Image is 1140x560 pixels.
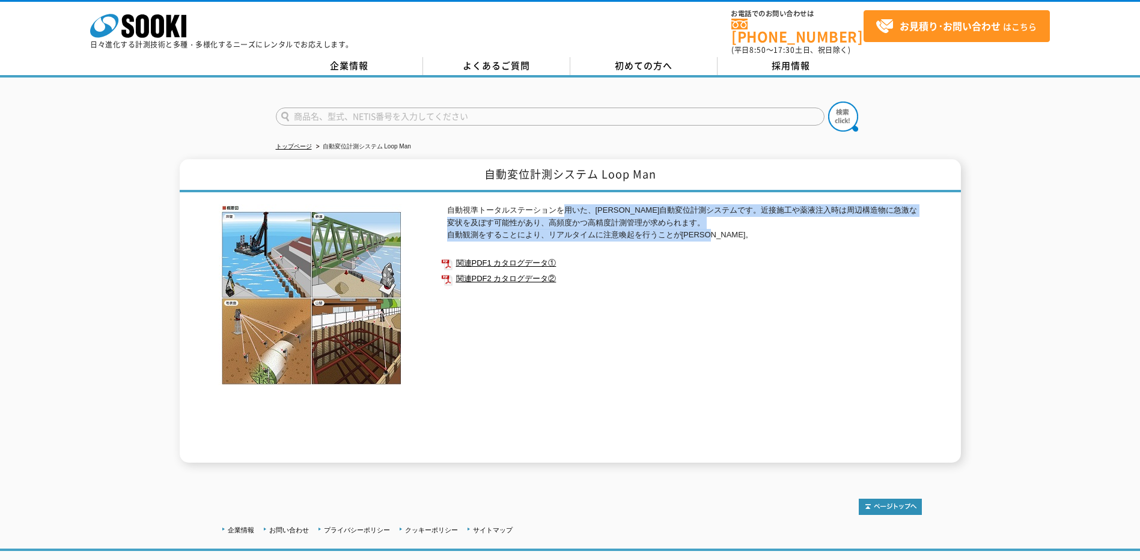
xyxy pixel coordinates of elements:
a: 関連PDF2 カタログデータ② [441,271,922,287]
img: btn_search.png [828,102,858,132]
a: サイトマップ [473,526,513,534]
a: 企業情報 [276,57,423,75]
span: 8:50 [749,44,766,55]
a: 初めての方へ [570,57,718,75]
span: 初めての方へ [615,59,672,72]
img: トップページへ [859,499,922,515]
a: プライバシーポリシー [324,526,390,534]
img: 自動変位計測システム Loop Man [219,204,405,385]
a: トップページ [276,143,312,150]
p: 日々進化する計測技術と多種・多様化するニーズにレンタルでお応えします。 [90,41,353,48]
span: (平日 ～ 土日、祝日除く) [731,44,850,55]
span: はこちら [876,17,1037,35]
a: 採用情報 [718,57,865,75]
p: 自動視準トータルステーションを用いた、[PERSON_NAME]自動変位計測システムです。近接施工や薬液注入時は周辺構造物に急激な変状を及ぼす可能性があり、高頻度かつ高精度計測管理が求められます... [447,204,922,242]
span: 17:30 [773,44,795,55]
a: お見積り･お問い合わせはこちら [864,10,1050,42]
a: よくあるご質問 [423,57,570,75]
a: 企業情報 [228,526,254,534]
span: お電話でのお問い合わせは [731,10,864,17]
a: [PHONE_NUMBER] [731,19,864,43]
input: 商品名、型式、NETIS番号を入力してください [276,108,825,126]
a: 関連PDF1 カタログデータ① [441,255,922,271]
strong: お見積り･お問い合わせ [900,19,1001,33]
li: 自動変位計測システム Loop Man [314,141,411,153]
h1: 自動変位計測システム Loop Man [180,159,961,192]
a: お問い合わせ [269,526,309,534]
a: クッキーポリシー [405,526,458,534]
